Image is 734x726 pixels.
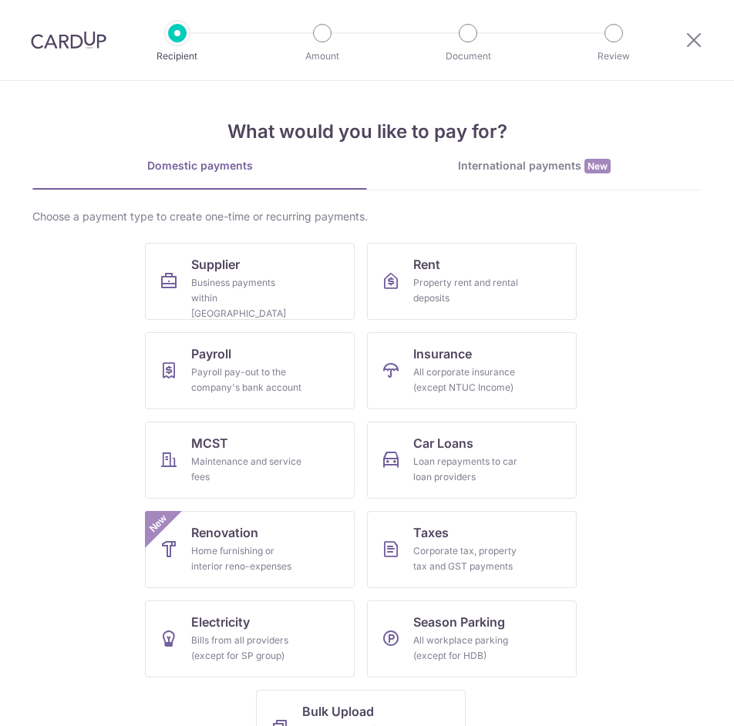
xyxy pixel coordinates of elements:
span: Insurance [413,345,472,363]
span: Renovation [191,523,258,542]
div: All workplace parking (except for HDB) [413,633,524,664]
div: Payroll pay-out to the company's bank account [191,365,302,395]
h4: What would you like to pay for? [32,118,702,146]
span: Supplier [191,255,240,274]
p: Review [571,49,657,64]
span: Taxes [413,523,449,542]
a: Car LoansLoan repayments to car loan providers [367,422,577,499]
span: Bulk Upload [302,702,374,721]
div: Domestic payments [32,158,367,173]
span: Season Parking [413,613,505,631]
a: PayrollPayroll pay-out to the company's bank account [145,332,355,409]
iframe: Opens a widget where you can find more information [635,680,719,718]
span: MCST [191,434,228,452]
a: MCSTMaintenance and service fees [145,422,355,499]
a: TaxesCorporate tax, property tax and GST payments [367,511,577,588]
div: Corporate tax, property tax and GST payments [413,543,524,574]
p: Amount [279,49,365,64]
span: Rent [413,255,440,274]
a: RenovationHome furnishing or interior reno-expensesNew [145,511,355,588]
div: Maintenance and service fees [191,454,302,485]
div: Loan repayments to car loan providers [413,454,524,485]
p: Document [425,49,511,64]
div: All corporate insurance (except NTUC Income) [413,365,524,395]
span: Payroll [191,345,231,363]
div: Choose a payment type to create one-time or recurring payments. [32,209,702,224]
p: Recipient [134,49,221,64]
span: New [584,159,611,173]
a: InsuranceAll corporate insurance (except NTUC Income) [367,332,577,409]
span: New [146,511,171,536]
a: ElectricityBills from all providers (except for SP group) [145,600,355,677]
div: Bills from all providers (except for SP group) [191,633,302,664]
div: Property rent and rental deposits [413,275,524,306]
span: Electricity [191,613,250,631]
a: SupplierBusiness payments within [GEOGRAPHIC_DATA] [145,243,355,320]
div: Home furnishing or interior reno-expenses [191,543,302,574]
div: Business payments within [GEOGRAPHIC_DATA] [191,275,302,321]
a: RentProperty rent and rental deposits [367,243,577,320]
div: International payments [367,158,702,174]
span: Car Loans [413,434,473,452]
a: Season ParkingAll workplace parking (except for HDB) [367,600,577,677]
img: CardUp [31,31,106,49]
